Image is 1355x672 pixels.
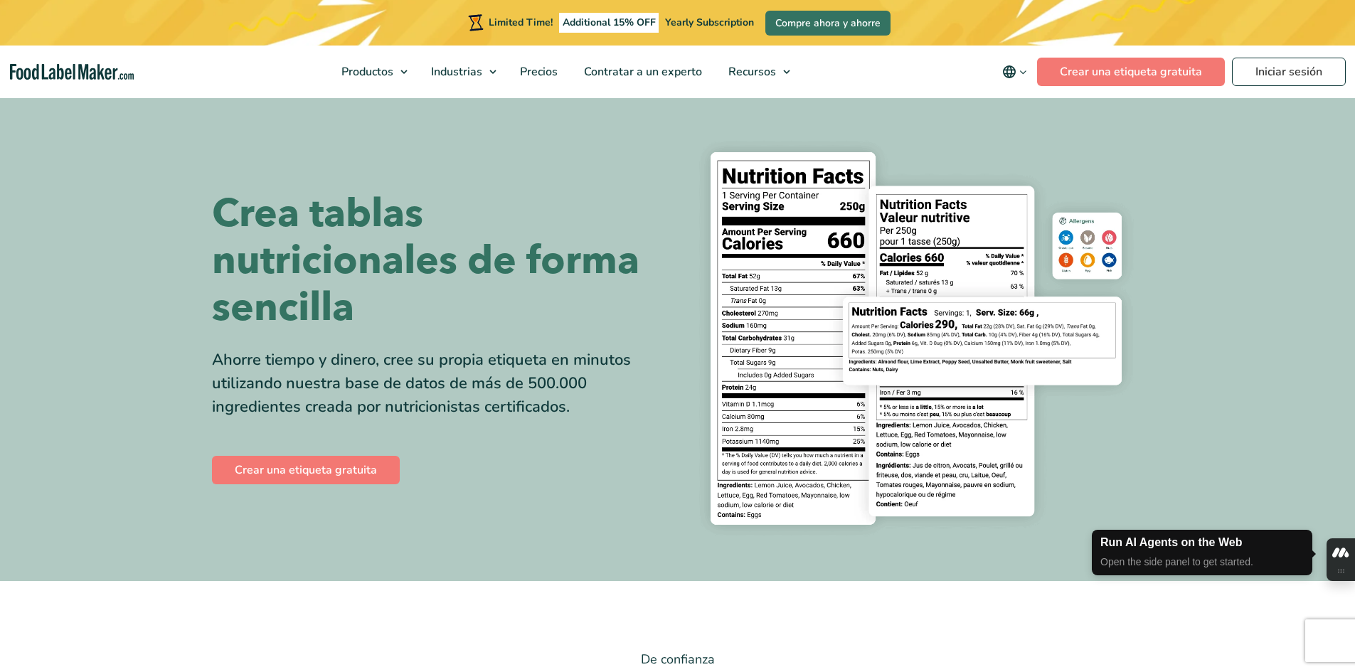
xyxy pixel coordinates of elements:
div: Open the side panel to get started. [1100,555,1304,570]
span: Limited Time! [489,16,553,29]
span: Additional 15% OFF [559,13,659,33]
span: Recursos [724,64,777,80]
a: Iniciar sesión [1232,58,1346,86]
div: Run AI Agents on the Web [1100,535,1304,549]
a: Compre ahora y ahorre [765,11,891,36]
span: Yearly Subscription [665,16,754,29]
span: Contratar a un experto [580,64,703,80]
a: Contratar a un experto [571,46,712,98]
p: De confianza [212,649,1144,670]
a: Productos [329,46,415,98]
div: Ahorre tiempo y dinero, cree su propia etiqueta en minutos utilizando nuestra base de datos de má... [212,348,667,419]
a: Industrias [418,46,504,98]
a: Crear una etiqueta gratuita [212,456,400,484]
a: Precios [507,46,568,98]
a: Crear una etiqueta gratuita [1037,58,1225,86]
span: Productos [337,64,395,80]
span: Industrias [427,64,484,80]
h1: Crea tablas nutricionales de forma sencilla [212,191,667,331]
a: Recursos [716,46,797,98]
span: Precios [516,64,559,80]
